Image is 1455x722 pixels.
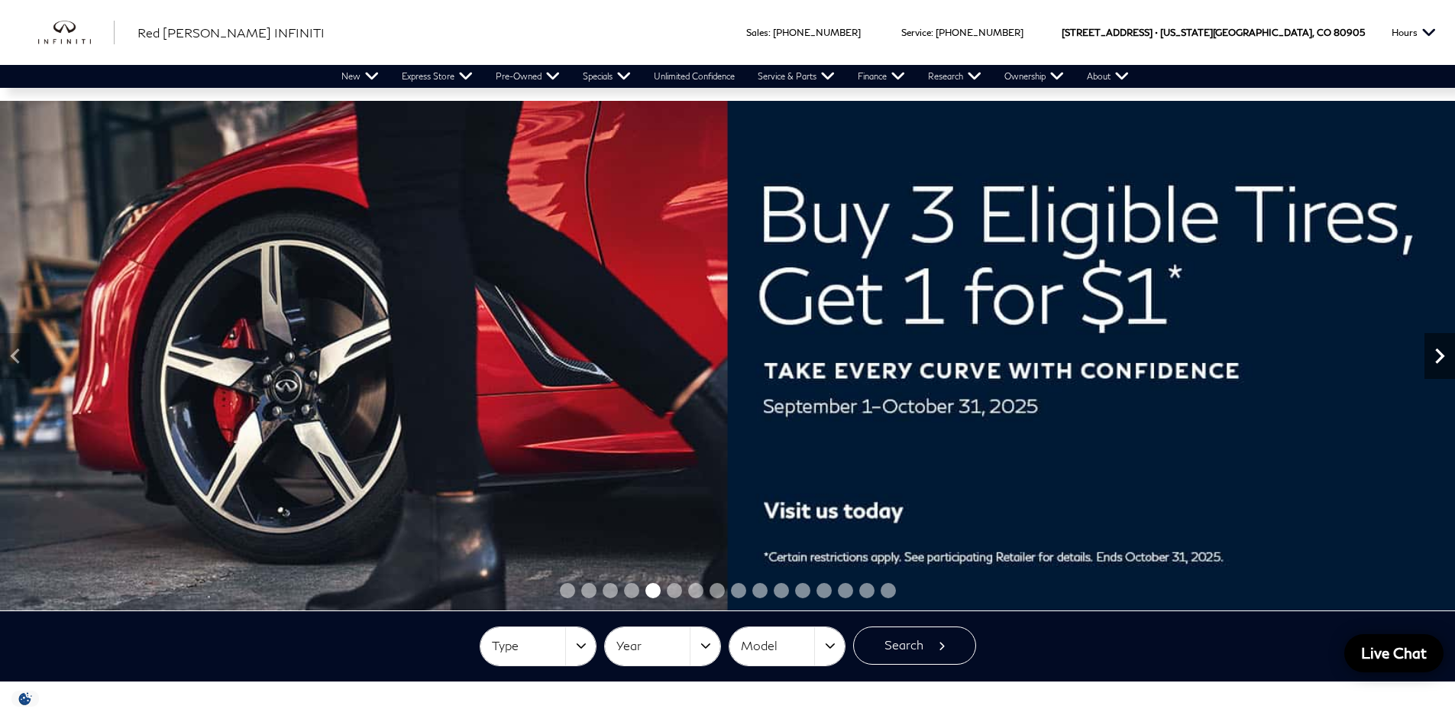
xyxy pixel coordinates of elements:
[741,633,814,659] span: Model
[603,583,618,598] span: Go to slide 3
[605,627,720,665] button: Year
[752,583,768,598] span: Go to slide 10
[560,583,575,598] span: Go to slide 1
[616,633,690,659] span: Year
[936,27,1023,38] a: [PHONE_NUMBER]
[859,583,875,598] span: Go to slide 15
[816,583,832,598] span: Go to slide 13
[838,583,853,598] span: Go to slide 14
[330,65,390,88] a: New
[8,691,43,707] img: Opt-Out Icon
[768,27,771,38] span: :
[571,65,642,88] a: Specials
[773,27,861,38] a: [PHONE_NUMBER]
[581,583,597,598] span: Go to slide 2
[137,25,325,40] span: Red [PERSON_NAME] INFINITI
[846,65,917,88] a: Finance
[1344,634,1444,672] a: Live Chat
[931,27,933,38] span: :
[774,583,789,598] span: Go to slide 11
[1424,333,1455,379] div: Next
[746,65,846,88] a: Service & Parts
[688,583,703,598] span: Go to slide 7
[492,633,565,659] span: Type
[731,583,746,598] span: Go to slide 9
[1353,643,1434,662] span: Live Chat
[729,627,845,665] button: Model
[746,27,768,38] span: Sales
[1062,27,1365,38] a: [STREET_ADDRESS] • [US_STATE][GEOGRAPHIC_DATA], CO 80905
[993,65,1075,88] a: Ownership
[853,626,976,665] button: Search
[901,27,931,38] span: Service
[1075,65,1140,88] a: About
[484,65,571,88] a: Pre-Owned
[38,21,115,45] img: INFINITI
[795,583,810,598] span: Go to slide 12
[624,583,639,598] span: Go to slide 4
[881,583,896,598] span: Go to slide 16
[642,65,746,88] a: Unlimited Confidence
[710,583,725,598] span: Go to slide 8
[390,65,484,88] a: Express Store
[8,691,43,707] section: Click to Open Cookie Consent Modal
[645,583,661,598] span: Go to slide 5
[917,65,993,88] a: Research
[137,24,325,42] a: Red [PERSON_NAME] INFINITI
[38,21,115,45] a: infiniti
[667,583,682,598] span: Go to slide 6
[330,65,1140,88] nav: Main Navigation
[480,627,596,665] button: Type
